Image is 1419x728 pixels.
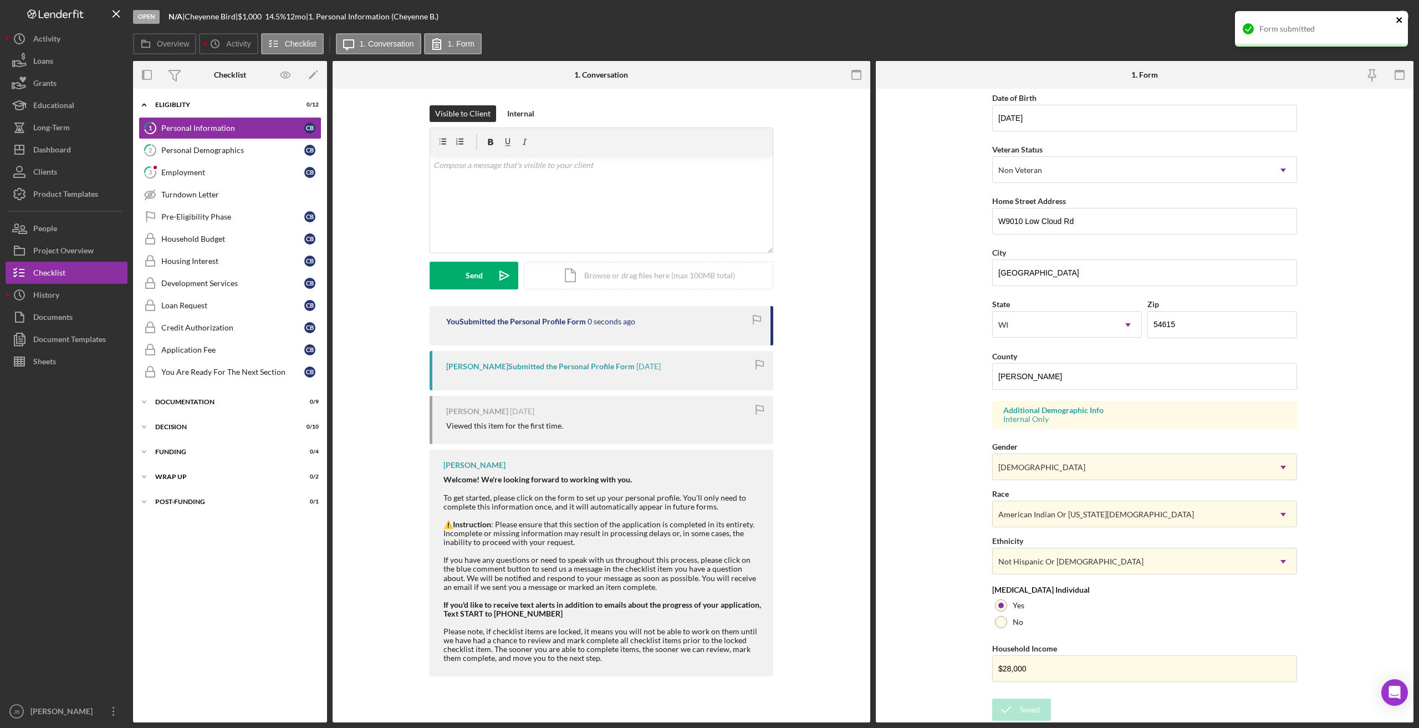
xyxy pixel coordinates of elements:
button: Long-Term [6,116,127,139]
div: Educational [33,94,74,119]
button: Documents [6,306,127,328]
a: Project Overview [6,240,127,262]
label: No [1013,618,1023,627]
div: 1. Form [1131,70,1158,79]
div: WI [998,320,1008,329]
button: Activity [6,28,127,50]
tspan: 1 [149,124,152,131]
div: Post-Funding [155,498,291,505]
strong: Welcome! We're looking forward to working with you. [443,475,632,484]
label: Yes [1013,601,1024,610]
a: Housing InterestCB [139,250,321,272]
label: Checklist [285,39,317,48]
a: Sheets [6,350,127,373]
a: 2Personal DemographicsCB [139,139,321,161]
button: Product Templates [6,183,127,205]
div: Send [466,262,483,289]
div: 0 / 1 [299,498,319,505]
button: Saved [992,699,1051,721]
div: Wrap up [155,474,291,480]
strong: Instruction [453,520,491,529]
label: Date of Birth [992,93,1037,103]
div: Additional Demographic Info [1003,406,1286,415]
div: Loan Request [161,301,304,310]
div: Checklist [214,70,246,79]
time: 2025-09-15 21:04 [588,317,635,326]
div: Household Budget [161,235,304,243]
label: Overview [157,39,189,48]
button: Send [430,262,518,289]
div: C B [304,344,315,355]
div: Eligiblity [155,101,291,108]
button: Checklist [261,33,324,54]
div: C B [304,145,315,156]
button: JB[PERSON_NAME] [6,700,127,722]
div: 0 / 2 [299,474,319,480]
div: Loans [33,50,53,75]
div: Mark Complete [1335,6,1389,28]
div: [MEDICAL_DATA] Individual [992,586,1297,594]
div: Housing Interest [161,257,304,266]
time: 2025-09-11 19:00 [636,362,661,371]
a: Grants [6,72,127,94]
button: Dashboard [6,139,127,161]
button: Loans [6,50,127,72]
a: 1Personal InformationCB [139,117,321,139]
text: JB [13,709,19,715]
div: To get started, please click on the form to set up your personal profile. You'll only need to com... [443,475,762,511]
div: Form submitted [1259,24,1392,33]
button: Internal [502,105,540,122]
div: You Are Ready For The Next Section [161,368,304,376]
div: 0 / 12 [299,101,319,108]
a: Credit AuthorizationCB [139,317,321,339]
span: $1,000 [238,12,262,21]
div: Documentation [155,399,291,405]
div: You Submitted the Personal Profile Form [446,317,586,326]
button: Checklist [6,262,127,284]
label: 1. Conversation [360,39,414,48]
div: Funding [155,449,291,455]
div: Document Templates [33,328,106,353]
div: 0 / 9 [299,399,319,405]
div: Decision [155,424,291,430]
a: 3EmploymentCB [139,161,321,184]
div: Open Intercom Messenger [1381,679,1408,706]
div: Visible to Client [435,105,491,122]
div: Personal Demographics [161,146,304,155]
div: Credit Authorization [161,323,304,332]
time: 2025-09-11 18:59 [510,407,534,416]
div: Sheets [33,350,56,375]
div: Project Overview [33,240,94,264]
label: County [992,352,1017,361]
div: C B [304,233,315,245]
div: Documents [33,306,73,331]
div: Activity [33,28,60,53]
a: Application FeeCB [139,339,321,361]
div: [PERSON_NAME] [446,407,508,416]
button: Activity [199,33,258,54]
div: 1. Conversation [574,70,628,79]
div: American Indian Or [US_STATE][DEMOGRAPHIC_DATA] [998,510,1194,519]
button: Clients [6,161,127,183]
button: Visible to Client [430,105,496,122]
div: History [33,284,59,309]
div: C B [304,167,315,178]
div: Viewed this item for the first time. [446,421,563,430]
div: Clients [33,161,57,186]
div: Open [133,10,160,24]
div: Dashboard [33,139,71,164]
div: Personal Information [161,124,304,133]
button: People [6,217,127,240]
div: [PERSON_NAME] [28,700,100,725]
div: C B [304,278,315,289]
div: | 1. Personal Information (Cheyenne B.) [306,12,438,21]
div: Cheyenne Bird | [185,12,238,21]
div: C B [304,322,315,333]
